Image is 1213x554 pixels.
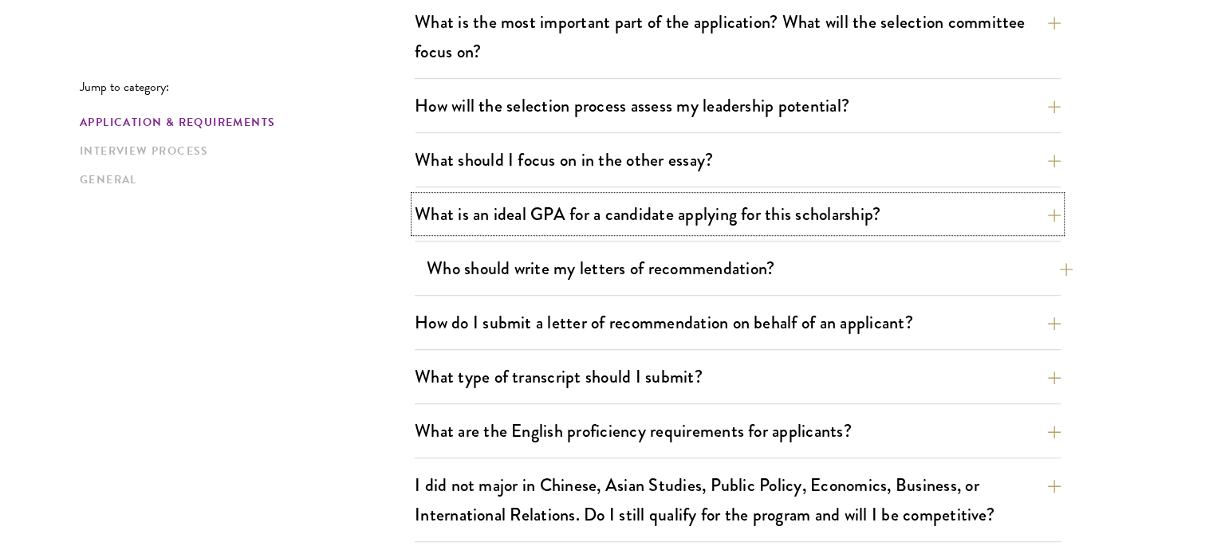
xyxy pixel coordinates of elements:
[80,80,415,94] p: Jump to category:
[80,143,405,159] a: Interview Process
[415,196,1061,232] button: What is an ideal GPA for a candidate applying for this scholarship?
[415,359,1061,395] button: What type of transcript should I submit?
[427,250,1073,286] button: Who should write my letters of recommendation?
[415,88,1061,124] button: How will the selection process assess my leadership potential?
[415,413,1061,449] button: What are the English proficiency requirements for applicants?
[415,467,1061,532] button: I did not major in Chinese, Asian Studies, Public Policy, Economics, Business, or International R...
[80,114,405,131] a: Application & Requirements
[415,142,1061,178] button: What should I focus on in the other essay?
[80,171,405,188] a: General
[415,4,1061,69] button: What is the most important part of the application? What will the selection committee focus on?
[415,305,1061,340] button: How do I submit a letter of recommendation on behalf of an applicant?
